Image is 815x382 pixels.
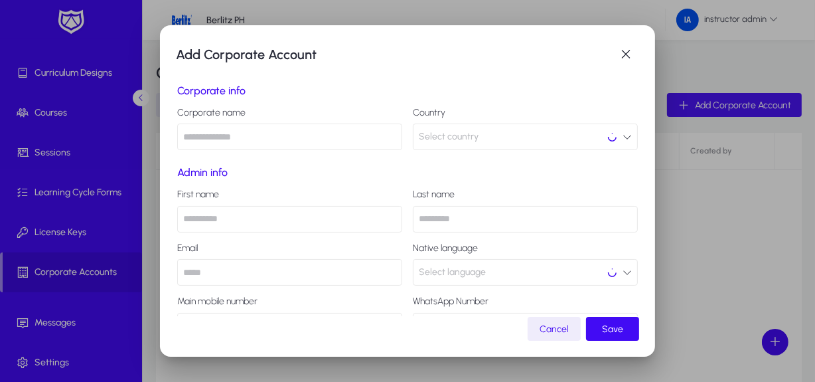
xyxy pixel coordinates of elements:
button: Save [586,317,639,341]
p: Admin info [177,166,638,179]
label: Email [177,243,402,254]
span: Save [602,324,623,335]
button: Cancel [528,317,581,341]
p: Corporate info [177,84,638,97]
span: Select country [419,124,479,150]
label: Last name [413,189,638,200]
label: Main mobile number [177,296,402,307]
span: Cancel [540,324,569,335]
label: First name [177,189,402,200]
span: Select language [419,259,486,286]
label: WhatsApp Number [413,296,638,307]
label: Country [413,108,638,118]
label: Corporate name [177,108,402,118]
label: Native language [413,243,638,254]
h1: Add Corporate Account [176,44,613,65]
